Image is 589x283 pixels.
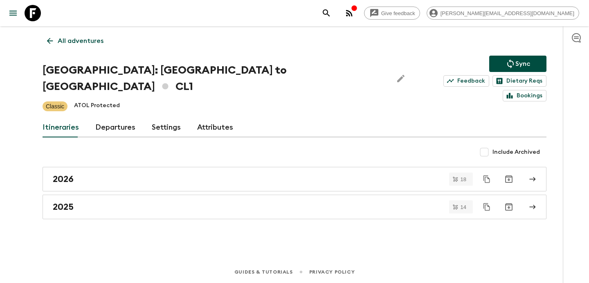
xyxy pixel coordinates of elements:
p: Classic [46,102,64,110]
p: Sync [515,59,530,69]
span: 14 [456,204,471,210]
span: Include Archived [492,148,540,156]
button: Archive [501,199,517,215]
button: Sync adventure departures to the booking engine [489,56,546,72]
h1: [GEOGRAPHIC_DATA]: [GEOGRAPHIC_DATA] to [GEOGRAPHIC_DATA] CL1 [43,62,386,95]
a: Feedback [443,75,489,87]
button: menu [5,5,21,21]
a: Bookings [503,90,546,101]
a: Attributes [197,118,233,137]
a: Dietary Reqs [492,75,546,87]
a: 2025 [43,195,546,219]
button: Duplicate [479,200,494,214]
h2: 2026 [53,174,74,184]
h2: 2025 [53,202,74,212]
span: 18 [456,177,471,182]
a: Guides & Tutorials [234,267,293,276]
span: [PERSON_NAME][EMAIL_ADDRESS][DOMAIN_NAME] [436,10,579,16]
button: Duplicate [479,172,494,186]
p: ATOL Protected [74,101,120,111]
button: Edit Adventure Title [393,62,409,95]
button: Archive [501,171,517,187]
a: Itineraries [43,118,79,137]
p: All adventures [58,36,103,46]
button: search adventures [318,5,335,21]
a: Departures [95,118,135,137]
a: All adventures [43,33,108,49]
a: Settings [152,118,181,137]
a: Give feedback [364,7,420,20]
a: 2026 [43,167,546,191]
span: Give feedback [377,10,420,16]
div: [PERSON_NAME][EMAIL_ADDRESS][DOMAIN_NAME] [427,7,579,20]
a: Privacy Policy [309,267,355,276]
